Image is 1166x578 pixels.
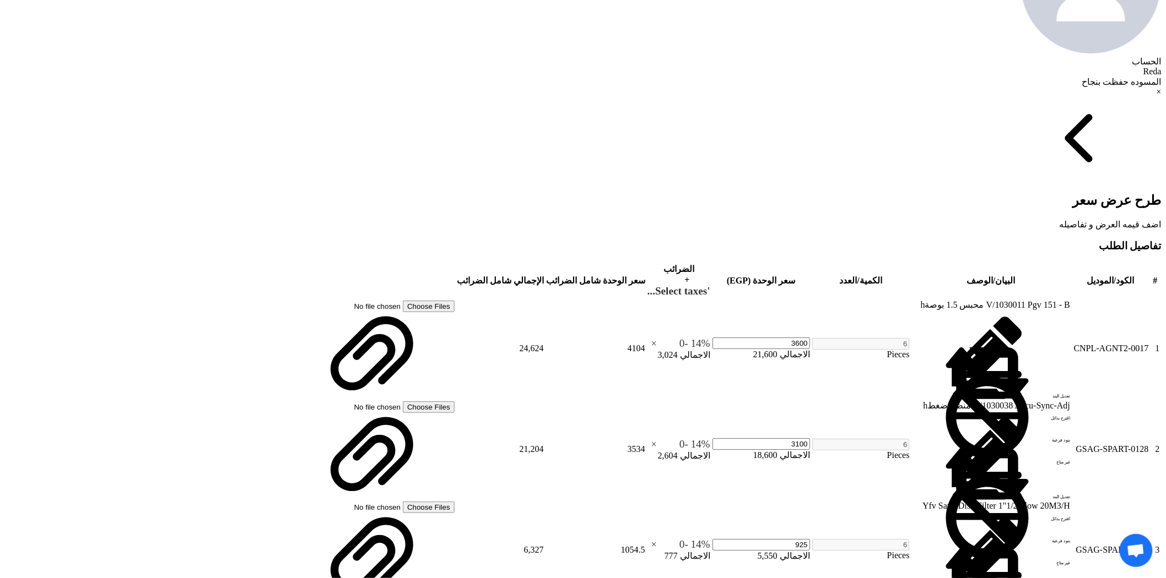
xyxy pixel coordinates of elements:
[647,263,711,298] th: الضرائب
[1000,411,1070,433] div: تعديل البند
[1072,299,1149,399] td: CNPL-AGNT2-0017
[712,263,811,298] th: سعر الوحدة (EGP)
[658,451,678,460] span: 2,604
[651,339,657,348] span: ×
[780,450,810,460] span: الاجمالي
[680,451,710,460] span: الاجمالي
[921,300,1070,309] span: V/1030011 Pgv 151 - B محبس 1.5 بوصةh
[1000,533,1070,555] div: اقترح بدائل
[780,350,810,359] span: الاجمالي
[887,350,910,359] span: Pieces
[647,538,657,550] span: Clear all
[456,263,544,298] th: الإجمالي شامل الضرائب
[1151,299,1160,399] td: 1
[753,450,778,460] span: 18,600
[1000,455,1070,477] div: بنود فرعية
[4,87,1162,97] div: ×
[647,337,710,350] ng-select: VAT
[546,400,646,499] td: 3534
[546,299,646,399] td: 4104
[812,263,910,298] th: الكمية/العدد
[647,438,657,450] span: Clear all
[651,539,657,549] span: ×
[922,501,1070,510] span: Yfv Sand Disk Filter 1"1/2 Flow 20M3/H
[1000,433,1070,455] div: اقترح بدائل
[647,438,710,450] ng-select: VAT
[812,439,910,450] input: RFQ_STEP1.ITEMS.2.AMOUNT_TITLE
[1072,263,1149,298] th: الكود/الموديل
[1000,477,1070,499] div: غير متاح
[4,67,1162,77] div: Reda
[924,401,1071,410] span: V/1030038 Accu-Sync-Adj منظم ضغطh
[524,545,544,554] span: 6,327
[1000,310,1070,332] div: تعديل البند
[685,275,690,285] span: +
[1000,332,1070,354] div: اقترح بدائل
[1000,555,1070,577] div: بنود فرعية
[680,551,710,560] span: الاجمالي
[1151,263,1160,298] th: #
[651,439,657,449] span: ×
[4,56,1162,67] div: الحساب
[520,343,544,353] span: 24,624
[4,193,1162,208] h2: طرح عرض سعر
[758,551,778,560] span: 5,550
[520,444,544,454] span: 21,204
[665,551,678,560] span: 777
[4,77,1162,87] div: المسوده حفظت بنجاح
[812,338,910,350] input: RFQ_STEP1.ITEMS.2.AMOUNT_TITLE
[647,337,657,350] span: Clear all
[1000,354,1070,376] div: بنود فرعية
[753,350,778,359] span: 21,600
[4,240,1162,252] h3: تفاصيل الطلب
[1072,400,1149,499] td: GSAG-SPART-0128
[887,450,910,460] span: Pieces
[1000,376,1070,398] div: غير متاح
[780,551,810,560] span: الاجمالي
[647,538,710,550] ng-select: VAT
[1000,511,1070,533] div: تعديل البند
[4,219,1162,230] div: اضف قيمه العرض و تفاصيله
[680,350,710,359] span: الاجمالي
[712,337,810,349] input: أدخل سعر الوحدة
[712,438,810,450] input: أدخل سعر الوحدة
[712,539,810,550] input: أدخل سعر الوحدة
[1120,534,1153,567] div: دردشة مفتوحة
[887,550,910,560] span: Pieces
[812,539,910,550] input: RFQ_STEP1.ITEMS.2.AMOUNT_TITLE
[658,350,678,359] span: 3,024
[911,263,1071,298] th: البيان/الوصف
[1151,400,1160,499] td: 2
[546,263,646,298] th: سعر الوحدة شامل الضرائب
